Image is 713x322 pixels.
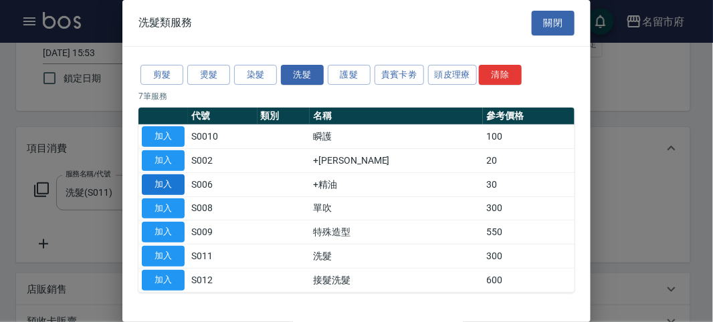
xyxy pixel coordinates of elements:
[483,108,575,125] th: 參考價格
[310,108,483,125] th: 名稱
[483,172,575,196] td: 30
[328,65,371,86] button: 護髮
[310,125,483,149] td: 瞬護
[138,16,192,29] span: 洗髮類服務
[532,11,575,35] button: 關閉
[258,108,310,125] th: 類別
[479,65,522,86] button: 清除
[188,268,258,292] td: S012
[188,149,258,173] td: S002
[188,108,258,125] th: 代號
[142,270,185,291] button: 加入
[188,172,258,196] td: S006
[428,65,478,86] button: 頭皮理療
[483,268,575,292] td: 600
[140,65,183,86] button: 剪髮
[138,90,575,102] p: 7 筆服務
[188,196,258,220] td: S008
[234,65,277,86] button: 染髮
[188,245,258,269] td: S011
[483,245,575,269] td: 300
[483,196,575,220] td: 300
[142,222,185,243] button: 加入
[310,196,483,220] td: 單吹
[483,220,575,245] td: 550
[310,149,483,173] td: +[PERSON_NAME]
[142,198,185,219] button: 加入
[142,126,185,147] button: 加入
[310,172,483,196] td: +精油
[310,245,483,269] td: 洗髮
[310,220,483,245] td: 特殊造型
[310,268,483,292] td: 接髮洗髮
[142,246,185,267] button: 加入
[281,65,324,86] button: 洗髮
[483,149,575,173] td: 20
[142,150,185,171] button: 加入
[188,220,258,245] td: S009
[483,125,575,149] td: 100
[187,65,230,86] button: 燙髮
[188,125,258,149] td: S0010
[375,65,424,86] button: 貴賓卡劵
[142,174,185,195] button: 加入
